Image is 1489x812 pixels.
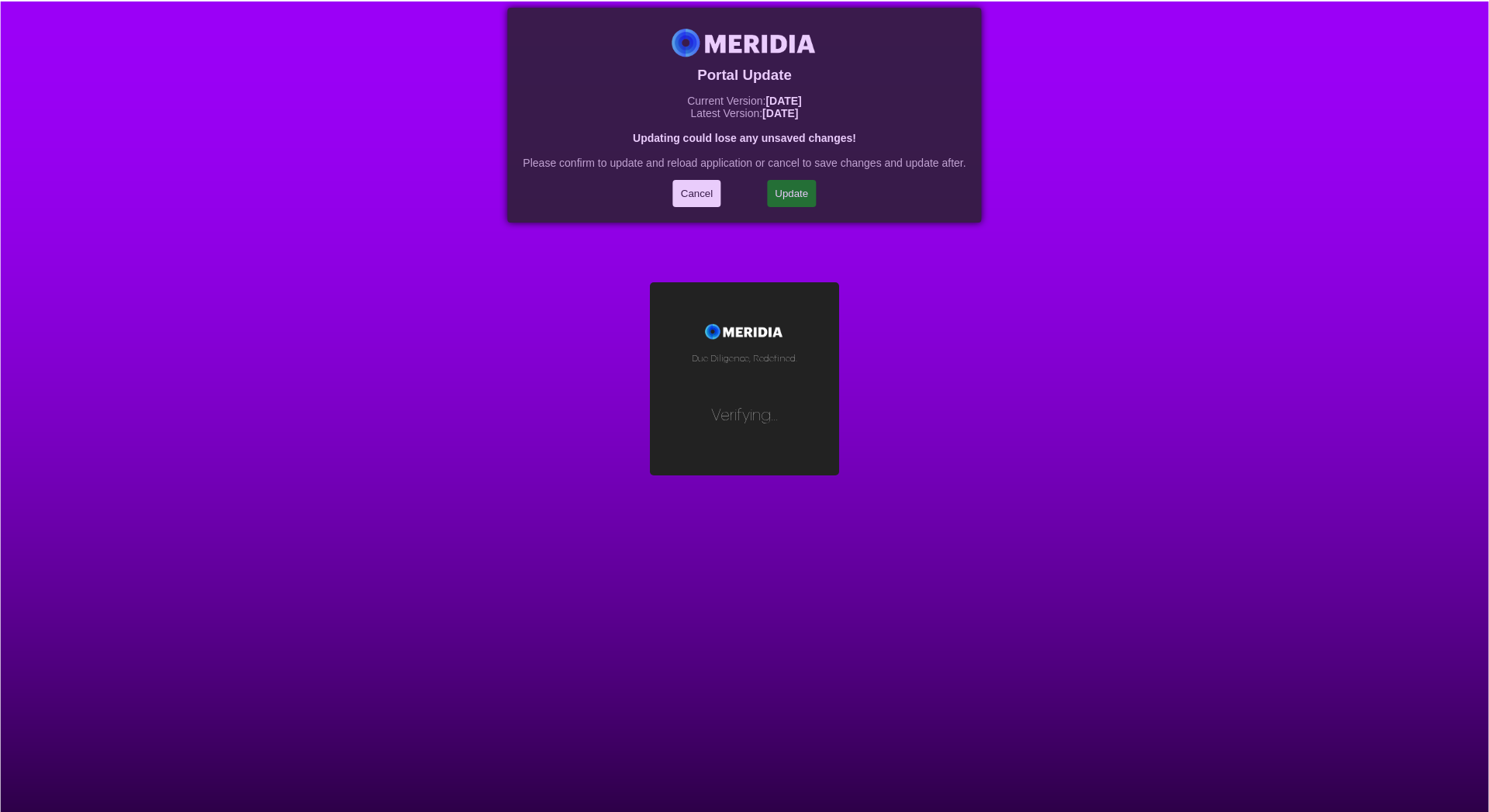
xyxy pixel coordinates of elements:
[633,132,856,144] strong: Updating could lose any unsaved changes!
[523,67,966,84] h3: Portal Update
[523,95,966,169] p: Current Version: Latest Version: Please confirm to update and reload application or cancel to sav...
[667,23,822,64] img: Meridia Logo
[765,95,801,107] strong: [DATE]
[673,180,721,207] button: Cancel
[767,180,816,207] button: Update
[762,107,798,119] strong: [DATE]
